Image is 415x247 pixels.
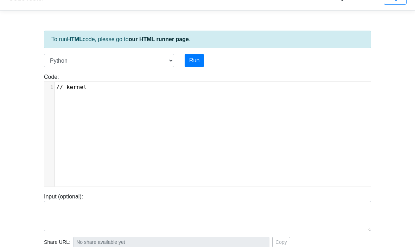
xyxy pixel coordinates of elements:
a: our HTML runner page [129,36,189,42]
div: To run code, please go to . [44,31,371,48]
div: Code: [39,73,376,187]
span: kernel [66,84,87,90]
strong: HTML [67,36,82,42]
button: Run [185,54,204,67]
div: Input (optional): [39,192,376,231]
span: // [56,84,63,90]
span: Share URL: [44,239,70,246]
div: 1 [44,83,55,91]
